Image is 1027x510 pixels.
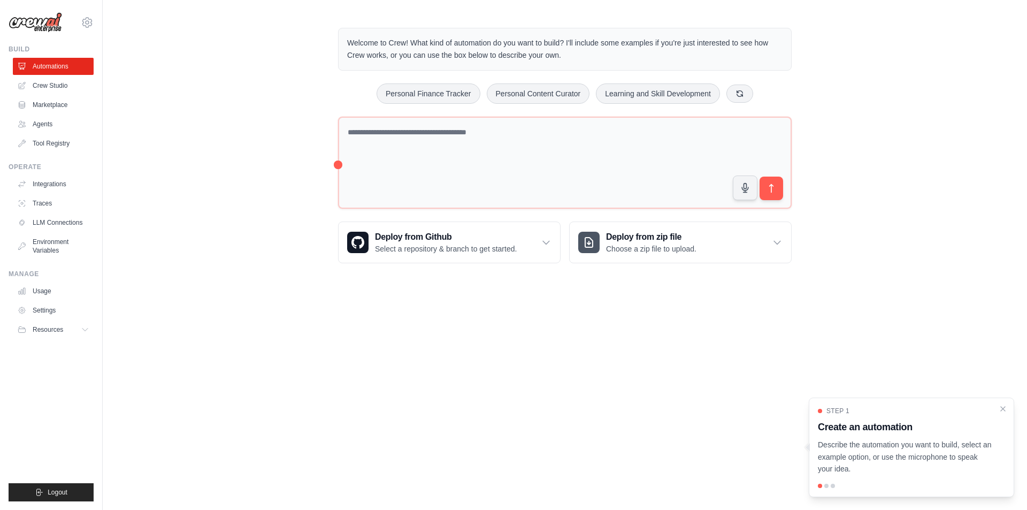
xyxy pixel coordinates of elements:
h3: Create an automation [818,420,992,435]
button: Resources [13,321,94,338]
a: Traces [13,195,94,212]
p: Select a repository & branch to get started. [375,243,517,254]
p: Choose a zip file to upload. [606,243,696,254]
button: Logout [9,483,94,501]
p: Describe the automation you want to build, select an example option, or use the microphone to spe... [818,439,992,475]
a: Integrations [13,176,94,193]
a: Agents [13,116,94,133]
button: Close walkthrough [999,405,1007,413]
a: LLM Connections [13,214,94,231]
div: Виджет чата [974,459,1027,510]
div: Build [9,45,94,54]
img: Logo [9,12,62,33]
button: Personal Content Curator [487,83,590,104]
a: Marketplace [13,96,94,113]
a: Usage [13,283,94,300]
a: Settings [13,302,94,319]
button: Learning and Skill Development [596,83,720,104]
a: Environment Variables [13,233,94,259]
a: Automations [13,58,94,75]
a: Crew Studio [13,77,94,94]
h3: Deploy from Github [375,231,517,243]
h3: Deploy from zip file [606,231,696,243]
span: Step 1 [826,407,849,415]
iframe: Chat Widget [974,459,1027,510]
div: Manage [9,270,94,278]
span: Logout [48,488,67,497]
div: Operate [9,163,94,171]
a: Tool Registry [13,135,94,152]
p: Welcome to Crew! What kind of automation do you want to build? I'll include some examples if you'... [347,37,783,62]
button: Personal Finance Tracker [377,83,480,104]
span: Resources [33,325,63,334]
